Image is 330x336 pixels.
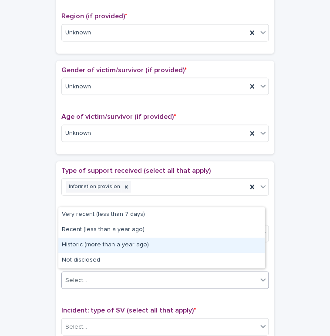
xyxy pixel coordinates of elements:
span: Gender of victim/survivor (if provided) [61,66,187,73]
span: Unknown [65,82,91,91]
div: Recent (less than a year ago) [58,222,265,238]
div: Not disclosed [58,253,265,268]
div: Very recent (less than 7 days) [58,207,265,222]
div: Information provision [66,181,121,192]
span: Unknown [65,128,91,138]
div: Historic (more than a year ago) [58,238,265,253]
div: Select... [65,276,87,285]
span: Unknown [65,28,91,37]
span: Region (if provided) [61,13,127,20]
span: Type of support received (select all that apply) [61,167,211,174]
div: Select... [65,322,87,331]
span: Incident: type of SV (select all that apply) [61,306,196,313]
span: Age of victim/survivor (if provided) [61,113,176,120]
